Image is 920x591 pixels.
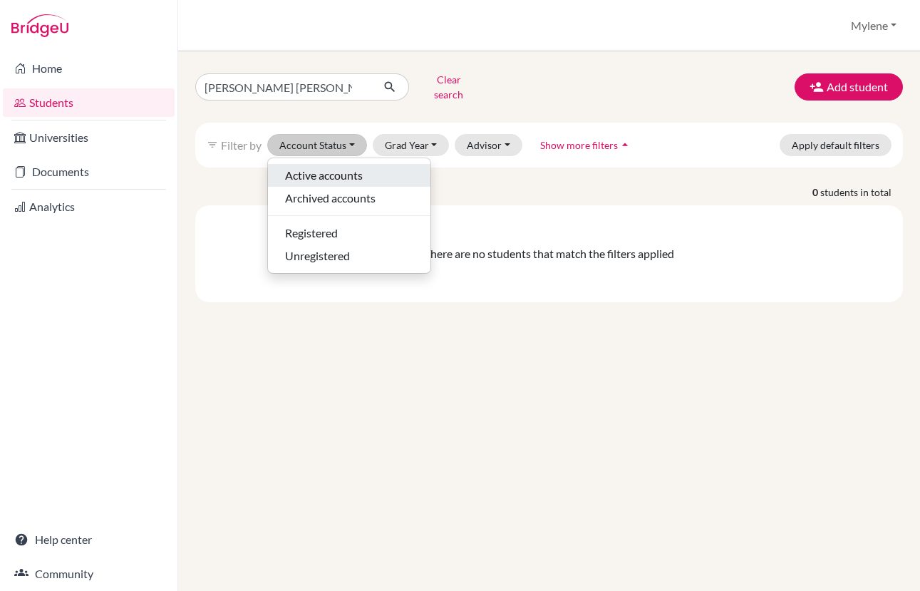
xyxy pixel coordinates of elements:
span: Show more filters [540,139,618,151]
span: Unregistered [285,247,350,264]
a: Help center [3,525,175,554]
button: Grad Year [373,134,450,156]
a: Documents [3,158,175,186]
button: Registered [268,222,430,245]
div: Account Status [267,158,431,274]
span: Archived accounts [285,190,376,207]
button: Apply default filters [780,134,891,156]
button: Show more filtersarrow_drop_up [528,134,644,156]
a: Analytics [3,192,175,221]
span: students in total [820,185,903,200]
button: Mylene [844,12,903,39]
button: Active accounts [268,164,430,187]
span: Active accounts [285,167,363,184]
a: Universities [3,123,175,152]
i: arrow_drop_up [618,138,632,152]
i: filter_list [207,139,218,150]
img: Bridge-U [11,14,68,37]
button: Advisor [455,134,522,156]
button: Add student [795,73,903,101]
span: Filter by [221,138,262,152]
span: Registered [285,225,338,242]
a: Home [3,54,175,83]
input: Find student by name... [195,73,372,101]
button: Archived accounts [268,187,430,210]
button: Unregistered [268,245,430,267]
button: Account Status [267,134,367,156]
button: Clear search [409,68,488,106]
div: There are no students that match the filters applied [207,245,891,262]
strong: 0 [812,185,820,200]
a: Community [3,560,175,588]
a: Students [3,88,175,117]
